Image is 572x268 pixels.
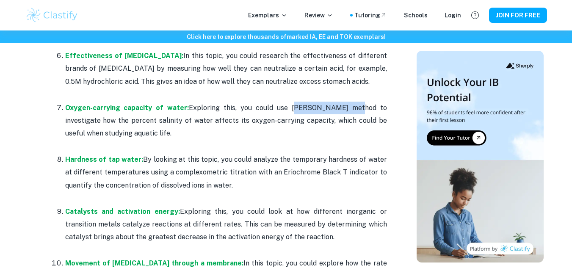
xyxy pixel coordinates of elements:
p: Exploring this, you could use [PERSON_NAME] method to investigate how the percent salinity of wat... [65,102,387,140]
h6: Click here to explore thousands of marked IA, EE and TOK exemplars ! [2,32,570,41]
p: Review [304,11,333,20]
button: Help and Feedback [468,8,482,22]
a: Hardness of tap water: [65,155,144,163]
p: Exemplars [248,11,287,20]
p: Exploring this, you could look at how different inorganic or transition metals catalyze reactions... [65,205,387,244]
p: By looking at this topic, you could analyze the temporary hardness of water at different temperat... [65,153,387,192]
p: In this topic, you could research the effectiveness of different brands of [MEDICAL_DATA] by meas... [65,50,387,88]
a: Tutoring [354,11,387,20]
img: Thumbnail [417,51,544,262]
a: Login [445,11,461,20]
a: Movement of [MEDICAL_DATA] through a membrane: [65,259,244,267]
button: JOIN FOR FREE [489,8,547,23]
a: Oxygen-carrying capacity of water: [65,104,189,112]
img: Clastify logo [25,7,79,24]
a: Effectiveness of [MEDICAL_DATA]: [65,52,184,60]
a: Schools [404,11,428,20]
a: Catalysts and activation energy: [65,207,180,216]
